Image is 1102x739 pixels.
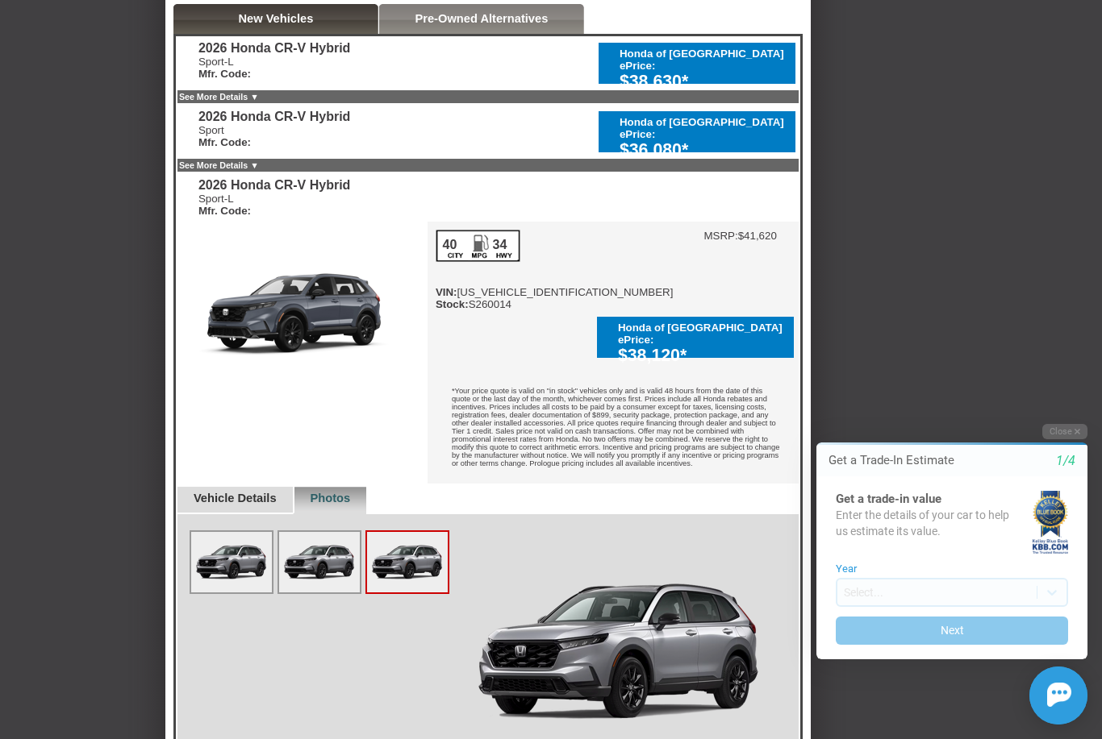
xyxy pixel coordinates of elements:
[415,12,548,25] a: Pre-Owned Alternatives
[428,375,799,484] div: *Your price quote is valid on "in stock" vehicles only and is valid 48 hours from the date of thi...
[179,92,259,102] a: See More Details ▼
[783,411,1102,739] iframe: Chat Assistance
[618,346,786,366] div: $38,120*
[491,238,508,252] div: 34
[738,230,777,242] td: $41,620
[620,140,787,160] div: $36,080*
[179,160,259,170] a: See More Details ▼
[198,136,251,148] b: Mfr. Code:
[191,532,272,592] img: Image.aspx
[238,12,313,25] a: New Vehicles
[194,492,277,504] a: Vehicle Details
[198,56,350,80] div: Sport-L
[198,68,251,80] b: Mfr. Code:
[441,238,458,252] div: 40
[279,532,360,592] img: Image.aspx
[198,41,350,56] div: 2026 Honda CR-V Hybrid
[198,205,251,217] b: Mfr. Code:
[367,532,448,592] img: Image.aspx
[436,286,457,298] b: VIN:
[436,230,674,310] div: [US_VEHICLE_IDENTIFICATION_NUMBER] S260014
[198,178,350,193] div: 2026 Honda CR-V Hybrid
[618,322,786,346] div: Honda of [GEOGRAPHIC_DATA] ePrice:
[620,72,787,92] div: $38,630*
[620,116,787,140] div: Honda of [GEOGRAPHIC_DATA] ePrice:
[703,230,737,242] td: MSRP:
[436,298,469,310] b: Stock:
[198,110,350,124] div: 2026 Honda CR-V Hybrid
[198,124,350,148] div: Sport
[311,492,351,504] a: Photos
[176,222,428,410] img: 2026 Honda CR-V Hybrid
[198,193,350,217] div: Sport-L
[620,48,787,72] div: Honda of [GEOGRAPHIC_DATA] ePrice:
